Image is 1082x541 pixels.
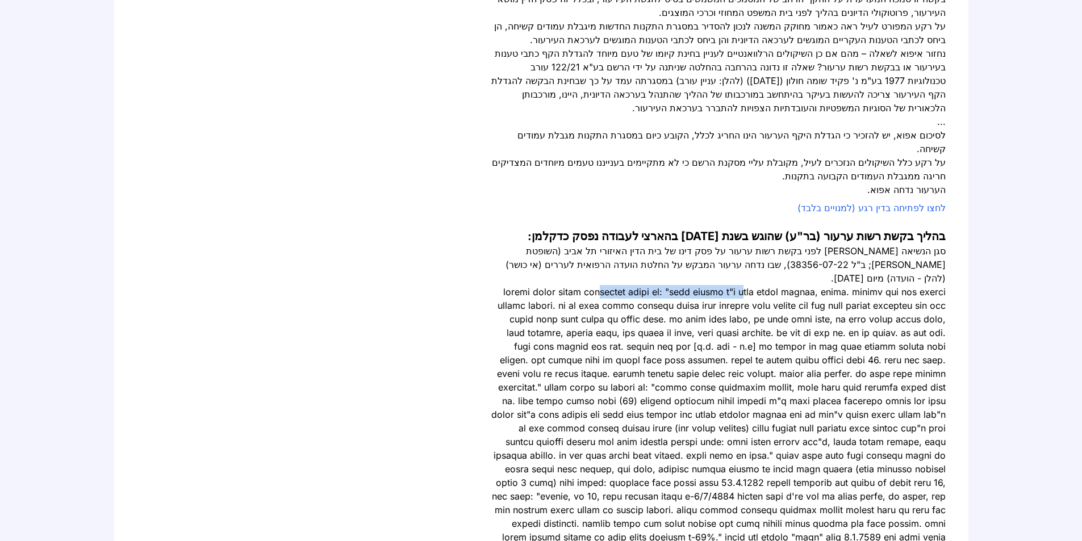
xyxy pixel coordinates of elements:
[491,128,946,156] div: לסיכום אפוא, יש להזכיר כי הגדלת היקף הערעור הינו החריג לכלל, הקובע כיום במסגרת התקנות מגבלת עמודי...
[491,19,946,47] div: על רקע המפורט לעיל ראה כאמור מחוקק המשנה לנכון להסדיר במסגרת התקנות החדשות מיגבלת עמודים קשיחה, ה...
[491,244,946,285] div: סגן הנשיאה [PERSON_NAME] לפני בקשת רשות ערעור על פסק דינו של בית הדין האיזורי תל אביב (השופטת [PE...
[491,156,946,183] div: על רקע כלל השיקולים הנזכרים לעיל, מקובלת עליי מסקנת הרשם כי לא מתקיימים בענייננו טעמים מיוחדים המ...
[491,47,946,115] div: נחזור איפוא לשאלה – מהם אם כן השיקולים הרלוואנטיים לעניין בחינת קיומו של טעם מיוחד להגדלת הקף כתב...
[528,229,946,243] a: בהליך בקשת רשות ערעור (בר"ע) שהוגש בשנת [DATE] בהארצי לעבודה נפסק כדקלמן:
[491,115,946,128] div: ...
[491,183,946,196] div: הערעור נדחה אפוא.
[797,202,946,213] a: לחצו לפתיחה בדין רגע (למנויים בלבד)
